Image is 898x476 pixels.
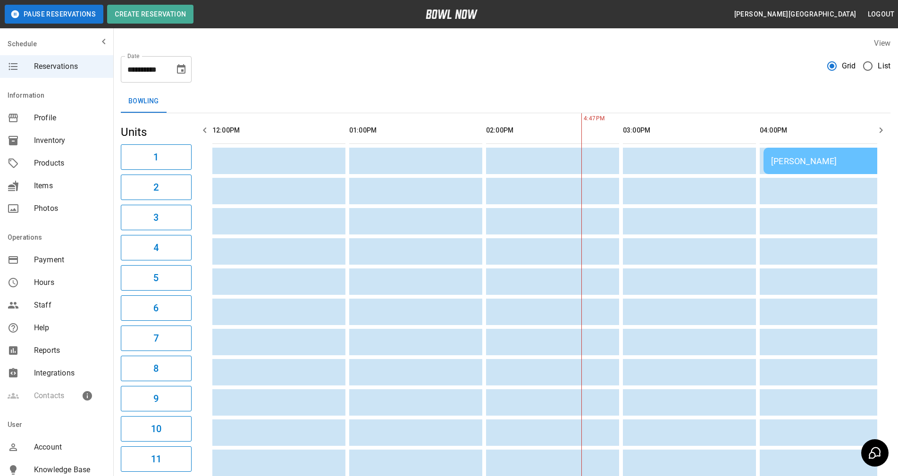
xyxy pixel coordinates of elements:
[874,39,890,48] label: View
[864,6,898,23] button: Logout
[34,203,106,214] span: Photos
[121,90,890,113] div: inventory tabs
[34,277,106,288] span: Hours
[121,90,167,113] button: Bowling
[121,326,192,351] button: 7
[121,205,192,230] button: 3
[121,356,192,381] button: 8
[121,446,192,472] button: 11
[34,442,106,453] span: Account
[34,158,106,169] span: Products
[212,117,345,144] th: 12:00PM
[121,265,192,291] button: 5
[151,451,161,467] h6: 11
[34,300,106,311] span: Staff
[153,331,159,346] h6: 7
[121,175,192,200] button: 2
[486,117,619,144] th: 02:00PM
[349,117,482,144] th: 01:00PM
[172,60,191,79] button: Choose date, selected date is Aug 30, 2025
[153,180,159,195] h6: 2
[153,150,159,165] h6: 1
[34,180,106,192] span: Items
[153,301,159,316] h6: 6
[34,135,106,146] span: Inventory
[153,270,159,285] h6: 5
[121,235,192,260] button: 4
[581,114,584,124] span: 4:47PM
[426,9,478,19] img: logo
[5,5,103,24] button: Pause Reservations
[121,386,192,411] button: 9
[153,240,159,255] h6: 4
[34,112,106,124] span: Profile
[153,391,159,406] h6: 9
[771,156,890,166] div: [PERSON_NAME]
[34,254,106,266] span: Payment
[153,361,159,376] h6: 8
[121,295,192,321] button: 6
[842,60,856,72] span: Grid
[623,117,756,144] th: 03:00PM
[34,464,106,476] span: Knowledge Base
[107,5,193,24] button: Create Reservation
[121,125,192,140] h5: Units
[34,367,106,379] span: Integrations
[730,6,860,23] button: [PERSON_NAME][GEOGRAPHIC_DATA]
[153,210,159,225] h6: 3
[34,61,106,72] span: Reservations
[121,416,192,442] button: 10
[34,345,106,356] span: Reports
[34,322,106,334] span: Help
[121,144,192,170] button: 1
[878,60,890,72] span: List
[151,421,161,436] h6: 10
